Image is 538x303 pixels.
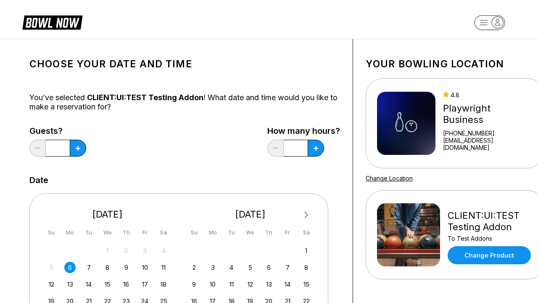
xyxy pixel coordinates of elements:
div: Choose Thursday, November 13th, 2025 [263,279,274,290]
div: You’ve selected ! What date and time would you like to make a reservation for? [29,93,340,112]
div: [DATE] [185,209,316,220]
div: Choose Friday, November 14th, 2025 [282,279,293,290]
div: Su [46,227,57,238]
div: Choose Monday, October 13th, 2025 [64,279,76,290]
div: Choose Thursday, November 6th, 2025 [263,262,274,273]
div: Mo [64,227,76,238]
a: Change Product [448,246,531,264]
div: Choose Sunday, November 2nd, 2025 [188,262,200,273]
div: Choose Wednesday, November 5th, 2025 [245,262,256,273]
div: Choose Thursday, October 16th, 2025 [121,279,132,290]
div: Fr [282,227,293,238]
div: Choose Saturday, October 11th, 2025 [158,262,169,273]
div: Choose Sunday, October 12th, 2025 [46,279,57,290]
div: Not available Wednesday, October 1st, 2025 [102,245,113,256]
div: Choose Tuesday, November 11th, 2025 [226,279,237,290]
div: Sa [158,227,169,238]
div: Not available Sunday, October 5th, 2025 [46,262,57,273]
div: Su [188,227,200,238]
div: Th [263,227,274,238]
div: Choose Wednesday, November 12th, 2025 [245,279,256,290]
div: Choose Friday, October 17th, 2025 [139,279,150,290]
div: Not available Thursday, October 2nd, 2025 [121,245,132,256]
div: Choose Sunday, November 9th, 2025 [188,279,200,290]
div: [PHONE_NUMBER] [443,130,533,137]
div: To Test Addons [448,235,533,242]
div: We [245,227,256,238]
div: Th [121,227,132,238]
div: Not available Friday, October 3rd, 2025 [139,245,150,256]
div: Choose Saturday, November 15th, 2025 [301,279,312,290]
div: We [102,227,113,238]
h1: Choose your Date and time [29,58,340,70]
div: [DATE] [42,209,173,220]
div: Sa [301,227,312,238]
div: Choose Tuesday, October 7th, 2025 [83,262,95,273]
div: Choose Saturday, November 8th, 2025 [301,262,312,273]
img: CLIENT:UI:TEST Testing Addon [377,203,440,266]
span: CLIENT:UI:TEST Testing Addon [87,93,203,102]
div: Choose Thursday, October 9th, 2025 [121,262,132,273]
a: Change Location [366,175,413,182]
div: Choose Saturday, October 18th, 2025 [158,279,169,290]
div: Fr [139,227,150,238]
div: Choose Wednesday, October 15th, 2025 [102,279,113,290]
div: Choose Wednesday, October 8th, 2025 [102,262,113,273]
label: Guests? [29,126,86,136]
div: Tu [83,227,95,238]
div: Not available Saturday, October 4th, 2025 [158,245,169,256]
div: Mo [207,227,219,238]
div: Choose Tuesday, November 4th, 2025 [226,262,237,273]
div: Choose Monday, November 10th, 2025 [207,279,219,290]
div: Choose Friday, October 10th, 2025 [139,262,150,273]
div: Choose Monday, November 3rd, 2025 [207,262,219,273]
div: Choose Friday, November 7th, 2025 [282,262,293,273]
label: Date [29,175,48,185]
div: CLIENT:UI:TEST Testing Addon [448,210,533,233]
div: Tu [226,227,237,238]
label: How many hours? [267,126,340,136]
img: Playwright Business [377,92,435,155]
div: Choose Saturday, November 1st, 2025 [301,245,312,256]
button: Next Month [300,208,313,222]
a: [EMAIL_ADDRESS][DOMAIN_NAME] [443,137,533,151]
div: Choose Tuesday, October 14th, 2025 [83,279,95,290]
div: 4.8 [443,91,533,98]
div: Choose Monday, October 6th, 2025 [64,262,76,273]
div: Playwright Business [443,103,533,125]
